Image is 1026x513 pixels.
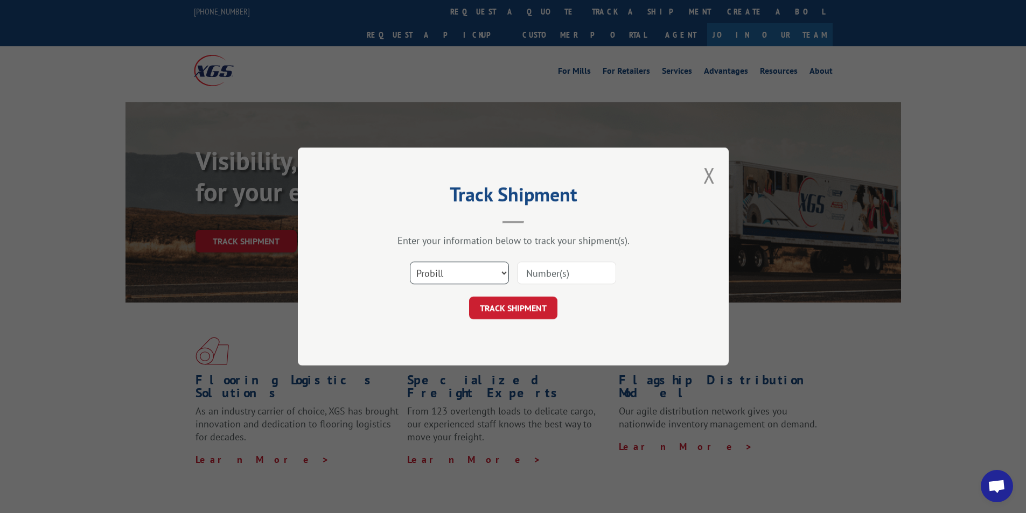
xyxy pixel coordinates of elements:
[469,297,557,319] button: TRACK SHIPMENT
[352,187,675,207] h2: Track Shipment
[981,470,1013,502] div: Open chat
[517,262,616,284] input: Number(s)
[352,234,675,247] div: Enter your information below to track your shipment(s).
[703,161,715,189] button: Close modal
